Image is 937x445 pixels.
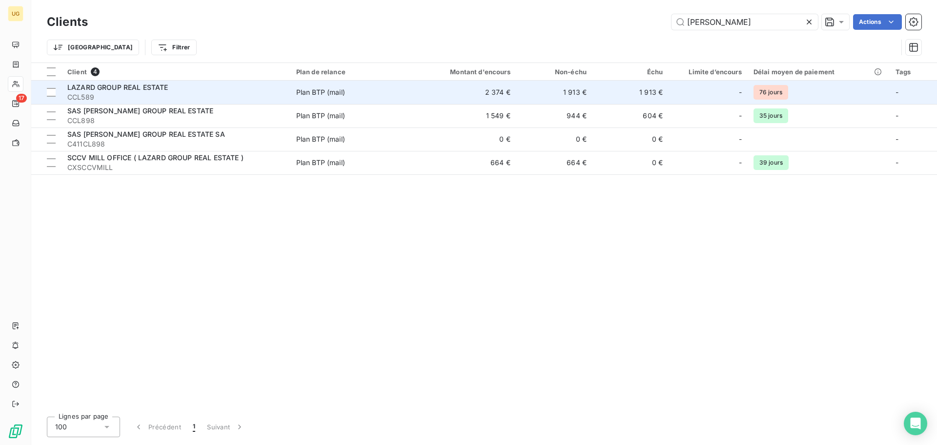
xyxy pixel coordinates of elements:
button: Actions [853,14,902,30]
div: Tags [896,68,931,76]
span: 35 jours [754,108,788,123]
div: Plan BTP (mail) [296,111,345,121]
button: [GEOGRAPHIC_DATA] [47,40,139,55]
td: 604 € [592,104,669,127]
span: 17 [16,94,27,103]
span: LAZARD GROUP REAL ESTATE [67,83,168,91]
td: 664 € [414,151,516,174]
span: SCCV MILL OFFICE ( LAZARD GROUP REAL ESTATE ) [67,153,244,162]
div: Délai moyen de paiement [754,68,884,76]
div: Échu [598,68,663,76]
button: 1 [187,417,201,437]
span: - [739,111,742,121]
h3: Clients [47,13,88,31]
img: Logo LeanPay [8,424,23,439]
span: - [896,158,898,167]
button: Filtrer [151,40,196,55]
td: 0 € [592,127,669,151]
span: 100 [55,422,67,432]
input: Rechercher [672,14,818,30]
div: Plan de relance [296,68,408,76]
span: SAS [PERSON_NAME] GROUP REAL ESTATE SA [67,130,225,138]
span: 4 [91,67,100,76]
span: CCL589 [67,92,285,102]
div: Limite d’encours [674,68,742,76]
span: - [896,135,898,143]
td: 0 € [516,127,592,151]
span: CXSCCVMILL [67,163,285,172]
span: CCL898 [67,116,285,126]
span: - [739,87,742,97]
span: Client [67,68,87,76]
td: 1 549 € [414,104,516,127]
td: 944 € [516,104,592,127]
div: Plan BTP (mail) [296,134,345,144]
span: 39 jours [754,155,789,170]
div: Open Intercom Messenger [904,412,927,435]
span: SAS [PERSON_NAME] GROUP REAL ESTATE [67,106,213,115]
td: 2 374 € [414,81,516,104]
div: Plan BTP (mail) [296,87,345,97]
span: - [896,111,898,120]
td: 1 913 € [516,81,592,104]
div: Non-échu [522,68,587,76]
span: - [739,158,742,168]
td: 664 € [516,151,592,174]
div: Montant d'encours [420,68,510,76]
span: - [896,88,898,96]
span: 76 jours [754,85,788,100]
span: C411CL898 [67,139,285,149]
td: 0 € [414,127,516,151]
span: - [739,134,742,144]
div: Plan BTP (mail) [296,158,345,168]
div: UG [8,6,23,21]
td: 1 913 € [592,81,669,104]
button: Précédent [128,417,187,437]
button: Suivant [201,417,250,437]
td: 0 € [592,151,669,174]
span: 1 [193,422,195,432]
